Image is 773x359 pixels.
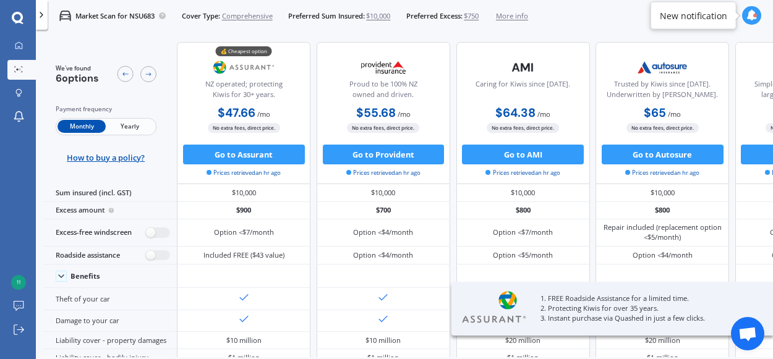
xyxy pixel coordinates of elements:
div: $10,000 [456,184,590,201]
p: 2. Protecting Kiwis for over 35 years. [540,303,748,313]
b: $65 [644,105,666,120]
span: No extra fees, direct price. [626,123,699,132]
span: / mo [537,109,550,119]
b: $47.66 [218,105,255,120]
span: No extra fees, direct price. [487,123,559,132]
div: $10,000 [177,184,310,201]
div: Benefits [70,272,100,281]
span: Prices retrieved an hr ago [625,169,699,177]
div: $800 [456,202,590,219]
span: Preferred Excess: [406,11,463,21]
div: $20 million [505,336,540,345]
div: Proud to be 100% NZ owned and driven. [325,79,442,104]
span: 6 options [56,72,99,85]
div: Option <$7/month [493,227,553,237]
div: Option <$4/month [353,250,413,260]
img: Assurant.webp [459,290,529,325]
img: 0378841fc3ad7b274872d73a4734521d [11,275,26,290]
div: Trusted by Kiwis since [DATE]. Underwritten by [PERSON_NAME]. [604,79,720,104]
div: $700 [317,202,450,219]
span: Cover Type: [182,11,220,21]
div: Caring for Kiwis since [DATE]. [476,79,570,104]
p: Market Scan for NSU683 [75,11,155,21]
div: Included FREE ($43 value) [203,250,284,260]
span: Preferred Sum Insured: [288,11,365,21]
p: 1. FREE Roadside Assistance for a limited time. [540,294,748,303]
div: Repair included (replacement option <$5/month) [603,222,722,242]
div: 💰 Cheapest option [216,46,272,56]
div: Option <$4/month [633,250,693,260]
span: Prices retrieved an hr ago [207,169,281,177]
span: We've found [56,64,99,73]
div: $10 million [365,336,401,345]
div: Damage to your car [43,310,177,332]
span: No extra fees, direct price. [347,123,419,132]
span: Prices retrieved an hr ago [485,169,560,177]
div: Option <$7/month [214,227,274,237]
div: Payment frequency [56,104,156,114]
span: Monthly [58,120,106,133]
span: How to buy a policy? [67,153,145,163]
div: Open chat [731,317,764,350]
b: $64.38 [495,105,536,120]
button: Go to Assurant [183,145,305,164]
div: $20 million [645,336,680,345]
div: $900 [177,202,310,219]
p: 3. Instant purchase via Quashed in just a few clicks. [540,313,748,323]
span: / mo [398,109,411,119]
span: No extra fees, direct price. [208,123,280,132]
span: / mo [668,109,681,119]
img: Autosure.webp [630,55,695,80]
div: Liability cover - property damages [43,332,177,349]
b: $55.68 [356,105,396,120]
div: $800 [596,202,729,219]
span: Comprehensive [222,11,273,21]
button: Go to Autosure [602,145,724,164]
div: Sum insured (incl. GST) [43,184,177,201]
div: Option <$4/month [353,227,413,237]
div: $10,000 [596,184,729,201]
button: Go to Provident [323,145,445,164]
span: More info [496,11,528,21]
img: Assurant.png [211,55,277,80]
span: $10,000 [366,11,390,21]
span: / mo [257,109,270,119]
img: AMI-text-1.webp [490,55,556,80]
img: Provident.png [351,55,416,80]
span: Yearly [106,120,154,133]
div: $10,000 [317,184,450,201]
button: Go to AMI [462,145,584,164]
div: Excess amount [43,202,177,219]
div: New notification [660,9,727,22]
div: Theft of your car [43,288,177,310]
img: car.f15378c7a67c060ca3f3.svg [59,10,71,22]
div: Excess-free windscreen [43,219,177,247]
div: NZ operated; protecting Kiwis for 30+ years. [186,79,302,104]
div: $10 million [226,336,262,345]
span: $750 [464,11,479,21]
span: Prices retrieved an hr ago [346,169,421,177]
div: Option <$5/month [493,250,553,260]
div: Roadside assistance [43,247,177,264]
